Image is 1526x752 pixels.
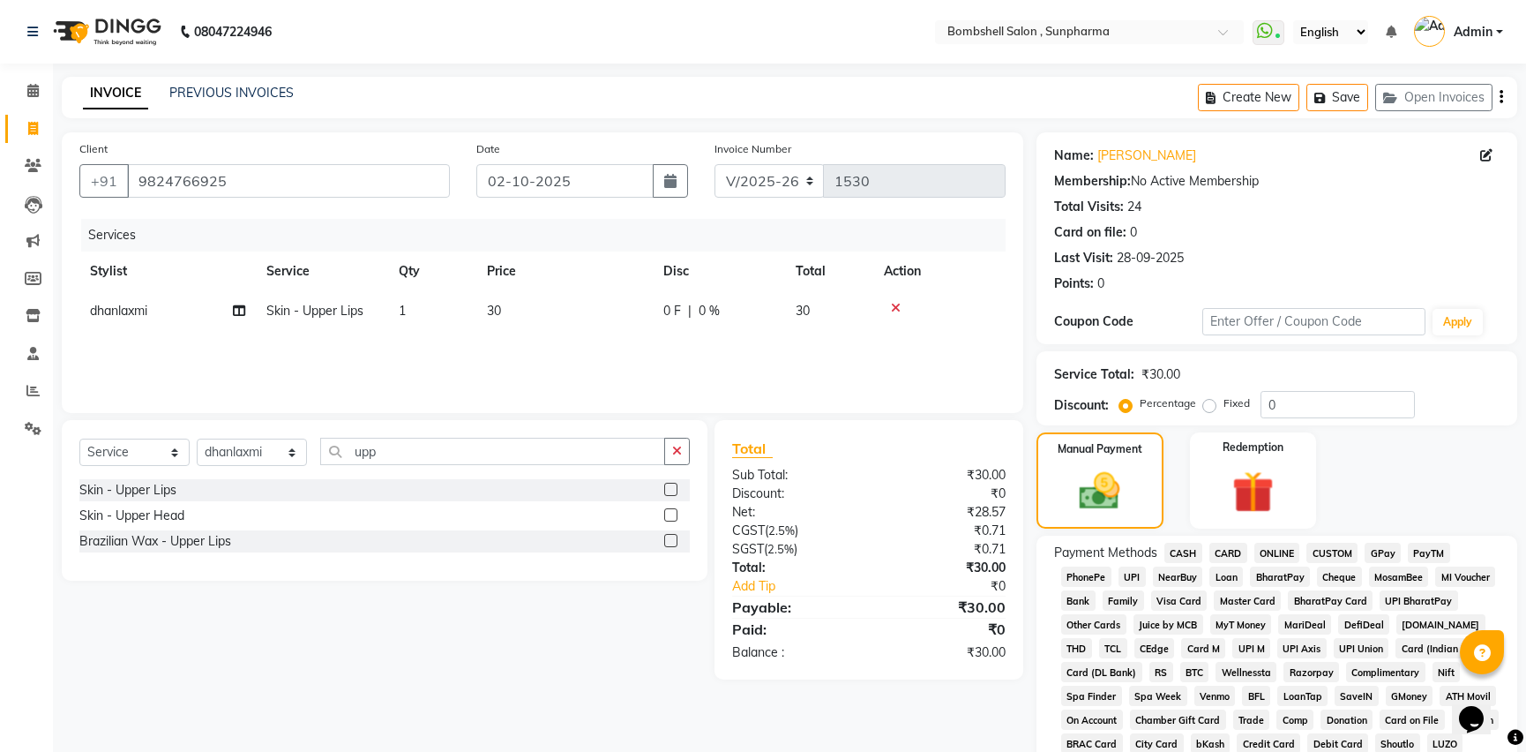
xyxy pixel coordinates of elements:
[45,7,166,56] img: logo
[767,542,794,556] span: 2.5%
[1277,686,1328,706] span: LoanTap
[869,597,1019,618] div: ₹30.00
[1338,614,1389,635] span: DefiDeal
[1320,710,1373,730] span: Donation
[1452,681,1508,734] iframe: chat widget
[1097,274,1104,293] div: 0
[1277,638,1327,658] span: UPI Axis
[1058,441,1142,457] label: Manual Payment
[719,577,894,596] a: Add Tip
[1380,590,1458,611] span: UPI BharatPay
[719,540,869,559] div: ( )
[732,523,765,538] span: CGST
[1317,567,1362,587] span: Cheque
[1153,567,1203,587] span: NearBuy
[1061,567,1111,587] span: PhonePe
[169,85,294,101] a: PREVIOUS INVOICES
[1054,365,1134,384] div: Service Total:
[79,507,184,525] div: Skin - Upper Head
[476,141,500,157] label: Date
[1061,686,1122,706] span: Spa Finder
[1216,662,1276,682] span: Wellnessta
[1061,590,1096,611] span: Bank
[873,252,1006,291] th: Action
[79,481,176,500] div: Skin - Upper Lips
[79,532,231,551] div: Brazilian Wax - Upper Lips
[732,440,773,458] span: Total
[1054,544,1157,562] span: Payment Methods
[869,485,1019,503] div: ₹0
[1202,308,1425,335] input: Enter Offer / Coupon Code
[1054,274,1094,293] div: Points:
[1054,172,1131,191] div: Membership:
[1250,567,1310,587] span: BharatPay
[1214,590,1281,611] span: Master Card
[1066,468,1133,515] img: _cash.svg
[476,252,653,291] th: Price
[768,523,795,538] span: 2.5%
[1054,172,1500,191] div: No Active Membership
[1408,543,1450,563] span: PayTM
[1335,686,1379,706] span: SaveIN
[79,164,129,198] button: +91
[714,141,791,157] label: Invoice Number
[1181,638,1225,658] span: Card M
[1118,567,1146,587] span: UPI
[1130,223,1137,242] div: 0
[1210,614,1272,635] span: MyT Money
[388,252,476,291] th: Qty
[699,302,720,320] span: 0 %
[127,164,450,198] input: Search by Name/Mobile/Email/Code
[1133,614,1203,635] span: Juice by MCB
[194,7,272,56] b: 08047224946
[1151,590,1208,611] span: Visa Card
[1432,662,1461,682] span: Nift
[869,540,1019,559] div: ₹0.71
[1223,440,1283,455] label: Redemption
[1232,638,1270,658] span: UPI M
[1435,567,1495,587] span: MI Voucher
[79,141,108,157] label: Client
[81,219,1019,252] div: Services
[1130,710,1226,730] span: Chamber Gift Card
[1054,312,1202,331] div: Coupon Code
[1396,614,1485,635] span: [DOMAIN_NAME]
[1140,395,1196,411] label: Percentage
[1306,543,1358,563] span: CUSTOM
[796,303,810,319] span: 30
[1117,249,1184,267] div: 28-09-2025
[1278,614,1331,635] span: MariDeal
[1223,395,1250,411] label: Fixed
[1233,710,1270,730] span: Trade
[320,438,665,465] input: Search or Scan
[1395,638,1492,658] span: Card (Indian Bank)
[1061,662,1142,682] span: Card (DL Bank)
[869,559,1019,577] div: ₹30.00
[869,522,1019,540] div: ₹0.71
[256,252,388,291] th: Service
[653,252,785,291] th: Disc
[719,503,869,522] div: Net:
[1054,198,1124,216] div: Total Visits:
[1306,84,1368,111] button: Save
[1283,662,1339,682] span: Razorpay
[266,303,363,319] span: Skin - Upper Lips
[1149,662,1173,682] span: RS
[732,541,764,557] span: SGST
[1134,638,1175,658] span: CEdge
[1386,686,1433,706] span: GMoney
[1061,614,1126,635] span: Other Cards
[1414,16,1445,47] img: Admin
[1129,686,1187,706] span: Spa Week
[1097,147,1196,165] a: [PERSON_NAME]
[894,577,1019,596] div: ₹0
[869,503,1019,522] div: ₹28.57
[90,303,147,319] span: dhanlaxmi
[719,619,869,640] div: Paid:
[399,303,406,319] span: 1
[1276,710,1313,730] span: Comp
[719,466,869,485] div: Sub Total:
[1054,249,1113,267] div: Last Visit:
[1365,543,1401,563] span: GPay
[1219,466,1288,518] img: _gift.svg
